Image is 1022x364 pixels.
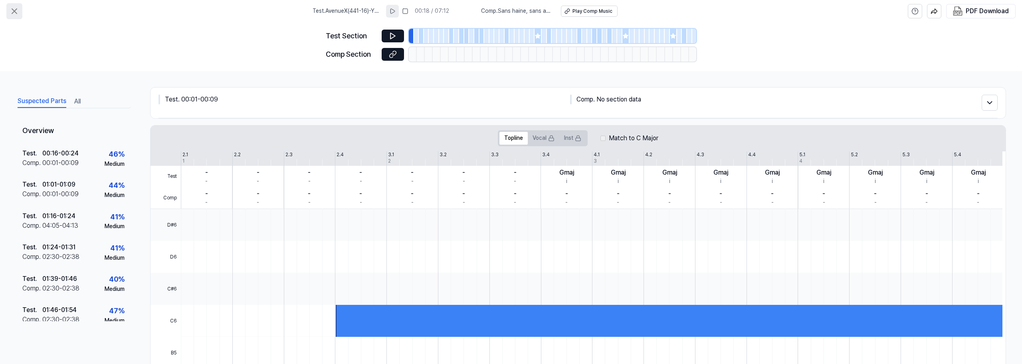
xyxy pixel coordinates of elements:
[617,189,620,199] div: -
[499,132,528,145] button: Topline
[313,7,383,15] span: Test . AvenueX(441-16)-YOU-Gm-128.0
[491,151,499,158] div: 3.3
[42,305,77,315] div: 01:46 - 01:54
[388,151,394,158] div: 3.1
[720,199,722,207] div: -
[697,151,704,158] div: 4.3
[463,177,465,185] div: -
[16,119,131,143] div: Overview
[771,199,774,207] div: -
[22,211,42,221] div: Test .
[109,149,125,160] div: 46 %
[257,177,259,185] div: -
[105,191,125,199] div: Medium
[874,189,877,199] div: -
[977,199,979,207] div: -
[151,305,181,337] span: C6
[799,151,805,158] div: 5.1
[977,189,980,199] div: -
[42,252,79,262] div: 02:30 - 02:38
[257,168,259,177] div: -
[22,305,42,315] div: Test .
[326,49,377,60] div: Comp Section
[234,151,241,158] div: 2.2
[481,7,551,15] span: Comp . Sans haine, sans armes et sans violence
[411,199,414,207] div: -
[415,7,449,15] div: 00:18 / 07:12
[971,168,986,177] div: Gmaj
[662,168,677,177] div: Gmaj
[559,168,574,177] div: Gmaj
[611,168,626,177] div: Gmaj
[514,189,517,199] div: -
[42,189,79,199] div: 00:01 - 00:09
[359,189,362,199] div: -
[514,177,516,185] div: -
[528,132,559,145] button: Vocal
[205,199,208,207] div: -
[645,151,652,158] div: 4.2
[951,4,1010,18] button: PDF Download
[609,133,658,143] label: Match to C Major
[22,158,42,168] div: Comp .
[110,211,125,223] div: 41 %
[966,6,1009,16] div: PDF Download
[851,151,858,158] div: 5.2
[151,241,181,273] span: D6
[570,95,982,104] div: Comp .
[713,168,728,177] div: Gmaj
[308,189,311,199] div: -
[151,273,181,305] span: C#6
[925,189,928,199] div: -
[816,168,831,177] div: Gmaj
[594,158,597,165] div: 3
[205,189,208,199] div: -
[462,189,465,199] div: -
[105,285,125,293] div: Medium
[22,243,42,252] div: Test .
[566,177,567,185] div: i
[462,168,465,177] div: -
[326,30,377,42] div: Test Section
[308,199,311,207] div: -
[514,199,516,207] div: -
[22,180,42,189] div: Test .
[158,95,570,104] div: Test . 00:01 - 00:09
[205,168,208,177] div: -
[22,315,42,324] div: Comp .
[668,189,671,199] div: -
[565,199,568,207] div: -
[151,166,181,187] span: Test
[22,252,42,262] div: Comp .
[182,151,188,158] div: 2.1
[105,223,125,231] div: Medium
[953,6,963,16] img: PDF Download
[337,151,344,158] div: 2.4
[617,199,619,207] div: -
[669,177,670,185] div: i
[74,95,81,108] button: All
[42,315,79,324] div: 02:30 - 02:38
[42,243,75,252] div: 01:24 - 01:31
[596,95,641,103] span: No section data
[618,177,619,185] div: i
[799,158,802,165] div: 4
[919,168,934,177] div: Gmaj
[42,211,75,221] div: 01:16 - 01:24
[110,243,125,254] div: 41 %
[911,7,919,15] svg: help
[902,151,910,158] div: 5.3
[561,6,618,17] button: Play Comp Music
[18,95,66,108] button: Suspected Parts
[42,158,79,168] div: 00:01 - 00:09
[765,168,780,177] div: Gmaj
[411,189,414,199] div: -
[42,221,78,231] div: 04:05 - 04:13
[748,151,756,158] div: 4.4
[925,199,928,207] div: -
[978,177,979,185] div: i
[360,177,362,185] div: -
[285,151,293,158] div: 2.3
[308,177,311,185] div: -
[463,199,465,207] div: -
